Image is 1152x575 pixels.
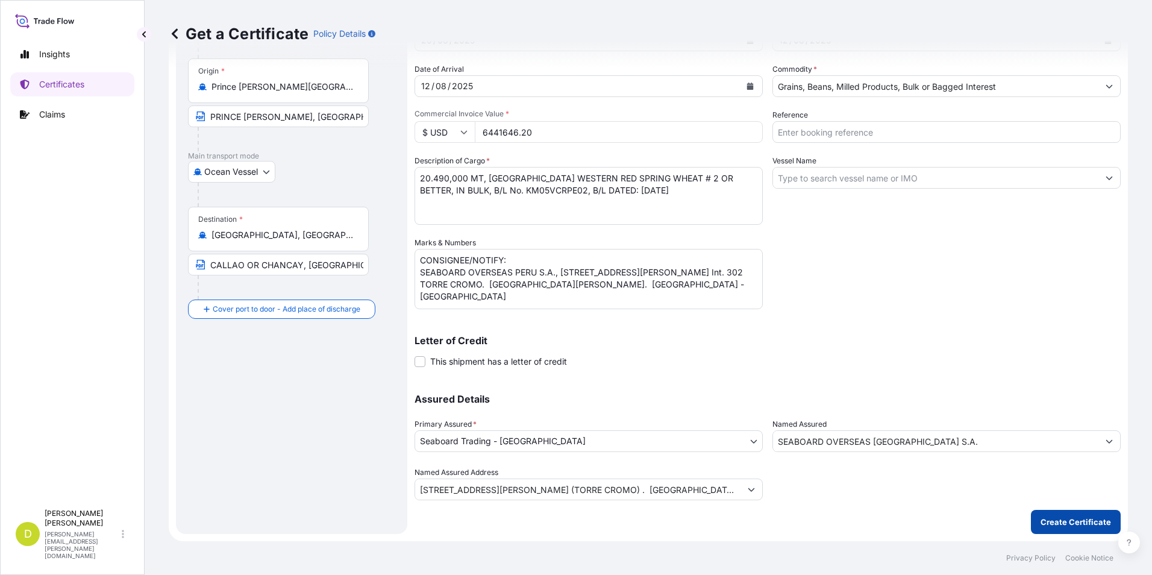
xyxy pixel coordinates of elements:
button: Seaboard Trading - [GEOGRAPHIC_DATA] [415,430,763,452]
div: month, [434,79,448,93]
a: Certificates [10,72,134,96]
a: Claims [10,102,134,127]
input: Enter amount [475,121,763,143]
input: Text to appear on certificate [188,254,369,275]
button: Create Certificate [1031,510,1121,534]
p: Create Certificate [1041,516,1111,528]
div: year, [451,79,474,93]
a: Cookie Notice [1065,553,1113,563]
p: Get a Certificate [169,24,308,43]
label: Reference [772,109,808,121]
input: Origin [211,81,354,93]
span: Date of Arrival [415,63,464,75]
label: Marks & Numbers [415,237,476,249]
p: Claims [39,108,65,121]
label: Commodity [772,63,817,75]
button: Cover port to door - Add place of discharge [188,300,375,319]
input: Enter booking reference [772,121,1121,143]
p: Certificates [39,78,84,90]
p: Assured Details [415,394,1121,404]
a: Insights [10,42,134,66]
button: Calendar [740,77,760,96]
p: Insights [39,48,70,60]
button: Show suggestions [1098,75,1120,97]
p: [PERSON_NAME][EMAIL_ADDRESS][PERSON_NAME][DOMAIN_NAME] [45,530,119,559]
a: Privacy Policy [1006,553,1056,563]
div: Destination [198,215,243,224]
div: Origin [198,66,225,76]
div: / [431,79,434,93]
span: Ocean Vessel [204,166,258,178]
div: day, [420,79,431,93]
span: D [24,528,32,540]
button: Show suggestions [740,479,762,500]
input: Type to search commodity [773,75,1098,97]
label: Named Assured Address [415,467,498,479]
button: Select transport [188,161,275,183]
p: Letter of Credit [415,336,1121,345]
span: This shipment has a letter of credit [430,356,567,368]
button: Show suggestions [1098,430,1120,452]
p: Policy Details [313,28,366,40]
input: Named Assured Address [415,479,740,500]
span: Primary Assured [415,418,477,430]
span: Cover port to door - Add place of discharge [213,303,360,315]
label: Vessel Name [772,155,816,167]
input: Assured Name [773,430,1098,452]
label: Description of Cargo [415,155,490,167]
input: Text to appear on certificate [188,105,369,127]
button: Show suggestions [1098,167,1120,189]
span: Commercial Invoice Value [415,109,763,119]
p: Main transport mode [188,151,395,161]
div: / [448,79,451,93]
span: Seaboard Trading - [GEOGRAPHIC_DATA] [420,435,586,447]
label: Named Assured [772,418,827,430]
input: Destination [211,229,354,241]
p: [PERSON_NAME] [PERSON_NAME] [45,509,119,528]
input: Type to search vessel name or IMO [773,167,1098,189]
